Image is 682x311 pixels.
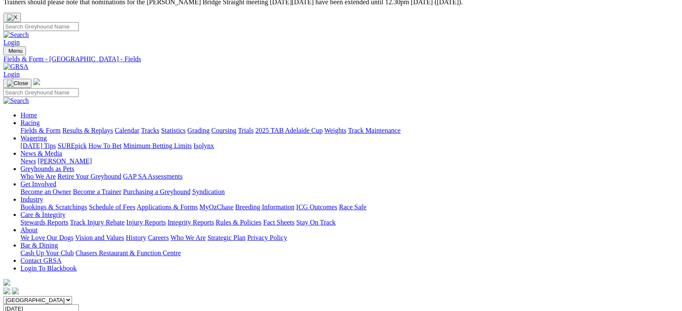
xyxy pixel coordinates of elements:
a: Strategic Plan [208,234,246,241]
a: News [20,157,36,165]
a: Login [3,71,20,78]
a: Minimum Betting Limits [123,142,192,149]
a: Fact Sheets [263,219,295,226]
div: Wagering [20,142,679,150]
a: Stewards Reports [20,219,68,226]
a: Integrity Reports [168,219,214,226]
img: Search [3,97,29,105]
a: Greyhounds as Pets [20,165,74,172]
a: Vision and Values [75,234,124,241]
a: Industry [20,196,43,203]
a: Wagering [20,134,47,142]
a: Applications & Forms [137,203,198,211]
a: Privacy Policy [247,234,287,241]
a: Who We Are [170,234,206,241]
a: GAP SA Assessments [123,173,183,180]
a: Careers [148,234,169,241]
a: Who We Are [20,173,56,180]
button: Close [3,13,21,22]
a: Calendar [115,127,139,134]
a: Statistics [161,127,186,134]
img: facebook.svg [3,288,10,294]
a: Bookings & Scratchings [20,203,87,211]
a: How To Bet [89,142,122,149]
a: ICG Outcomes [296,203,337,211]
a: Race Safe [339,203,366,211]
a: SUREpick [58,142,87,149]
input: Search [3,22,79,31]
a: Retire Your Greyhound [58,173,121,180]
div: Care & Integrity [20,219,679,226]
a: Cash Up Your Club [20,249,74,257]
a: [PERSON_NAME] [38,157,92,165]
a: Grading [188,127,210,134]
div: Greyhounds as Pets [20,173,679,180]
div: Racing [20,127,679,134]
a: Coursing [211,127,237,134]
a: Racing [20,119,40,126]
img: X [7,14,17,21]
a: About [20,226,38,234]
a: Purchasing a Greyhound [123,188,191,195]
div: About [20,234,679,242]
a: Become a Trainer [73,188,121,195]
a: Rules & Policies [216,219,262,226]
a: Schedule of Fees [89,203,135,211]
img: twitter.svg [12,288,19,294]
img: Search [3,31,29,39]
a: Contact GRSA [20,257,61,264]
a: Syndication [192,188,225,195]
img: GRSA [3,63,29,71]
button: Toggle navigation [3,79,32,88]
a: [DATE] Tips [20,142,56,149]
a: Chasers Restaurant & Function Centre [75,249,181,257]
a: Login To Blackbook [20,265,77,272]
a: Isolynx [194,142,214,149]
div: News & Media [20,157,679,165]
img: Close [7,80,28,87]
a: Care & Integrity [20,211,66,218]
a: Tracks [141,127,159,134]
a: Results & Replays [62,127,113,134]
span: Menu [9,48,23,54]
a: Become an Owner [20,188,71,195]
a: Get Involved [20,180,56,188]
a: MyOzChase [199,203,234,211]
img: logo-grsa-white.png [33,78,40,85]
a: Login [3,39,20,46]
div: Get Involved [20,188,679,196]
div: Industry [20,203,679,211]
a: Home [20,111,37,119]
a: We Love Our Dogs [20,234,73,241]
div: Bar & Dining [20,249,679,257]
a: Weights [324,127,347,134]
input: Search [3,88,79,97]
a: Track Maintenance [348,127,401,134]
img: logo-grsa-white.png [3,279,10,286]
button: Toggle navigation [3,46,26,55]
a: History [126,234,146,241]
a: Stay On Track [296,219,335,226]
a: News & Media [20,150,62,157]
a: Trials [238,127,254,134]
a: Track Injury Rebate [70,219,124,226]
a: Bar & Dining [20,242,58,249]
a: Fields & Form - [GEOGRAPHIC_DATA] - Fields [3,55,679,63]
a: Fields & Form [20,127,61,134]
a: 2025 TAB Adelaide Cup [255,127,323,134]
a: Injury Reports [126,219,166,226]
a: Breeding Information [235,203,295,211]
